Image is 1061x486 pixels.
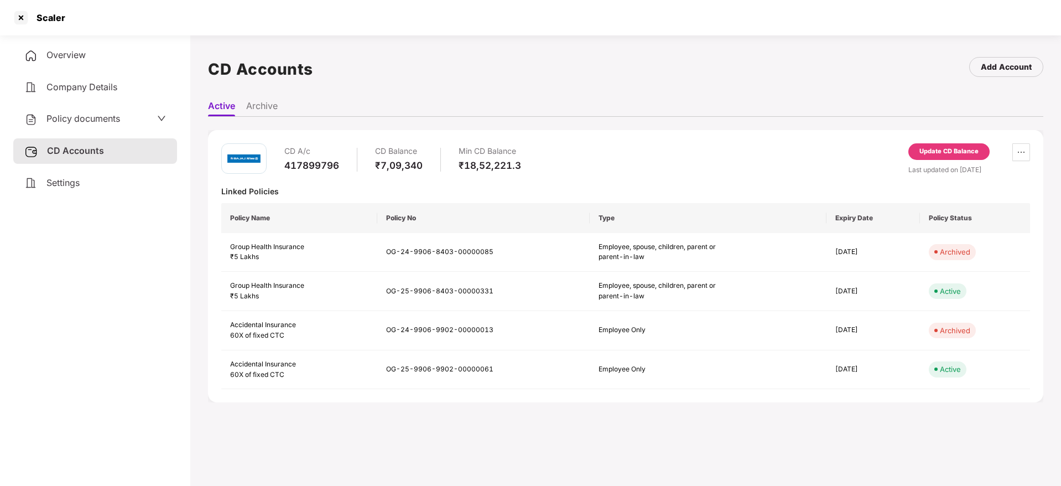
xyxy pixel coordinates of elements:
h1: CD Accounts [208,57,313,81]
img: svg+xml;base64,PHN2ZyB4bWxucz0iaHR0cDovL3d3dy53My5vcmcvMjAwMC9zdmciIHdpZHRoPSIyNCIgaGVpZ2h0PSIyNC... [24,49,38,63]
div: Accidental Insurance [230,320,368,330]
img: svg+xml;base64,PHN2ZyB4bWxucz0iaHR0cDovL3d3dy53My5vcmcvMjAwMC9zdmciIHdpZHRoPSIyNCIgaGVpZ2h0PSIyNC... [24,177,38,190]
div: Active [940,364,961,375]
div: Archived [940,325,970,336]
span: ellipsis [1013,148,1029,157]
div: Update CD Balance [919,147,979,157]
span: ₹5 Lakhs [230,252,259,261]
th: Policy Status [920,203,1030,233]
button: ellipsis [1012,143,1030,161]
span: CD Accounts [47,145,104,156]
span: 60X of fixed CTC [230,331,284,339]
td: [DATE] [826,350,920,390]
div: ₹7,09,340 [375,159,423,172]
td: OG-25-9906-9902-00000061 [377,350,590,390]
div: Archived [940,246,970,257]
span: Company Details [46,81,117,92]
li: Archive [246,100,278,116]
div: Min CD Balance [459,143,521,159]
td: OG-24-9906-9902-00000013 [377,311,590,350]
span: Policy documents [46,113,120,124]
div: Linked Policies [221,186,1030,197]
span: ₹5 Lakhs [230,292,259,300]
div: Scaler [30,12,65,23]
div: CD A/c [284,143,339,159]
div: Employee Only [599,325,720,335]
td: OG-25-9906-8403-00000331 [377,272,590,311]
div: Last updated on [DATE] [908,164,1030,175]
div: Employee, spouse, children, parent or parent-in-law [599,281,720,302]
div: Active [940,286,961,297]
span: down [157,114,166,123]
td: [DATE] [826,311,920,350]
div: Accidental Insurance [230,359,368,370]
th: Type [590,203,826,233]
td: OG-24-9906-8403-00000085 [377,233,590,272]
img: bajaj.png [227,148,261,169]
div: ₹18,52,221.3 [459,159,521,172]
td: [DATE] [826,233,920,272]
td: [DATE] [826,272,920,311]
div: Group Health Insurance [230,242,368,252]
div: CD Balance [375,143,423,159]
div: Employee, spouse, children, parent or parent-in-law [599,242,720,263]
th: Policy Name [221,203,377,233]
img: svg+xml;base64,PHN2ZyB3aWR0aD0iMjUiIGhlaWdodD0iMjQiIHZpZXdCb3g9IjAgMCAyNSAyNCIgZmlsbD0ibm9uZSIgeG... [24,145,38,158]
li: Active [208,100,235,116]
th: Policy No [377,203,590,233]
img: svg+xml;base64,PHN2ZyB4bWxucz0iaHR0cDovL3d3dy53My5vcmcvMjAwMC9zdmciIHdpZHRoPSIyNCIgaGVpZ2h0PSIyNC... [24,113,38,126]
div: Add Account [981,61,1032,73]
span: 60X of fixed CTC [230,370,284,379]
div: Employee Only [599,364,720,375]
div: 417899796 [284,159,339,172]
span: Overview [46,49,86,60]
th: Expiry Date [826,203,920,233]
div: Group Health Insurance [230,281,368,291]
span: Settings [46,177,80,188]
img: svg+xml;base64,PHN2ZyB4bWxucz0iaHR0cDovL3d3dy53My5vcmcvMjAwMC9zdmciIHdpZHRoPSIyNCIgaGVpZ2h0PSIyNC... [24,81,38,94]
